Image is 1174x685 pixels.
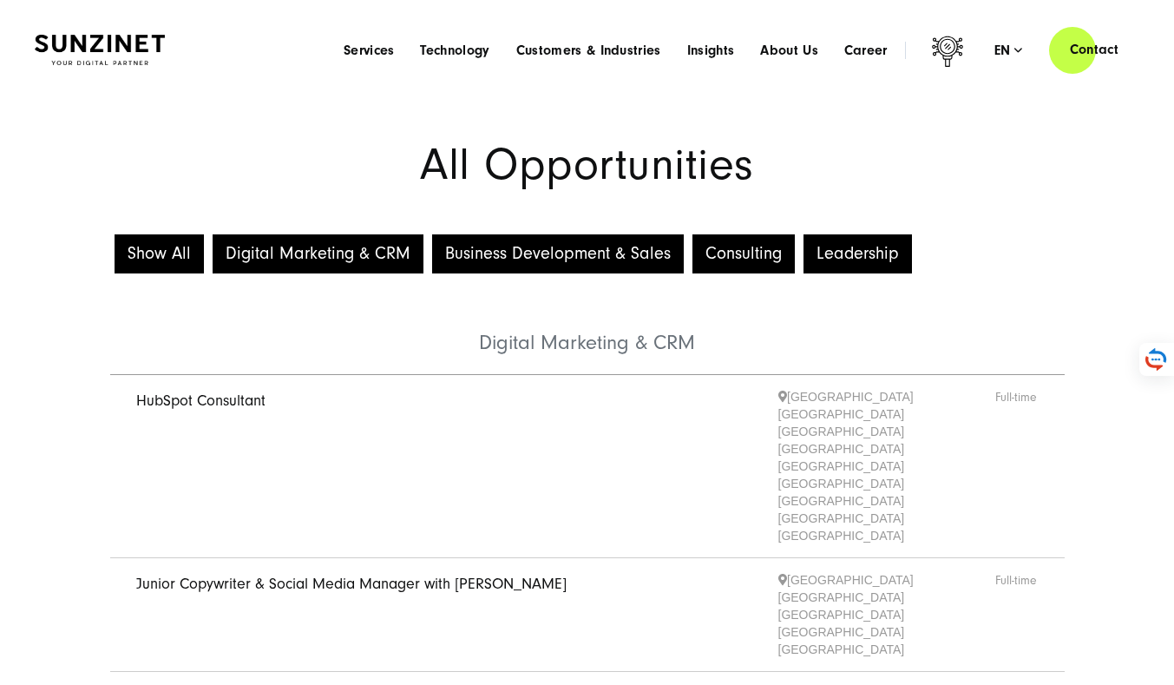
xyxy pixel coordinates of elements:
div: en [994,42,1023,59]
button: Leadership [803,234,912,273]
span: [GEOGRAPHIC_DATA] [GEOGRAPHIC_DATA] [GEOGRAPHIC_DATA] [GEOGRAPHIC_DATA] [GEOGRAPHIC_DATA] [GEOGRA... [778,388,995,544]
h1: All Opportunities [35,143,1139,187]
a: Career [844,42,888,59]
a: Technology [420,42,489,59]
a: Services [344,42,395,59]
span: [GEOGRAPHIC_DATA] [GEOGRAPHIC_DATA] [GEOGRAPHIC_DATA] [GEOGRAPHIC_DATA] [GEOGRAPHIC_DATA] [778,571,995,658]
a: About Us [760,42,818,59]
button: Business Development & Sales [432,234,684,273]
span: Full-time [995,388,1039,544]
a: Customers & Industries [516,42,661,59]
a: HubSpot Consultant [136,392,266,410]
a: Insights [687,42,735,59]
a: Junior Copywriter & Social Media Manager with [PERSON_NAME] [136,575,567,593]
button: Consulting [692,234,795,273]
span: Full-time [995,571,1039,658]
li: Digital Marketing & CRM [110,278,1065,375]
button: Digital Marketing & CRM [213,234,423,273]
button: Show All [115,234,204,273]
a: Contact [1049,25,1139,75]
img: SUNZINET Full Service Digital Agentur [35,35,165,65]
